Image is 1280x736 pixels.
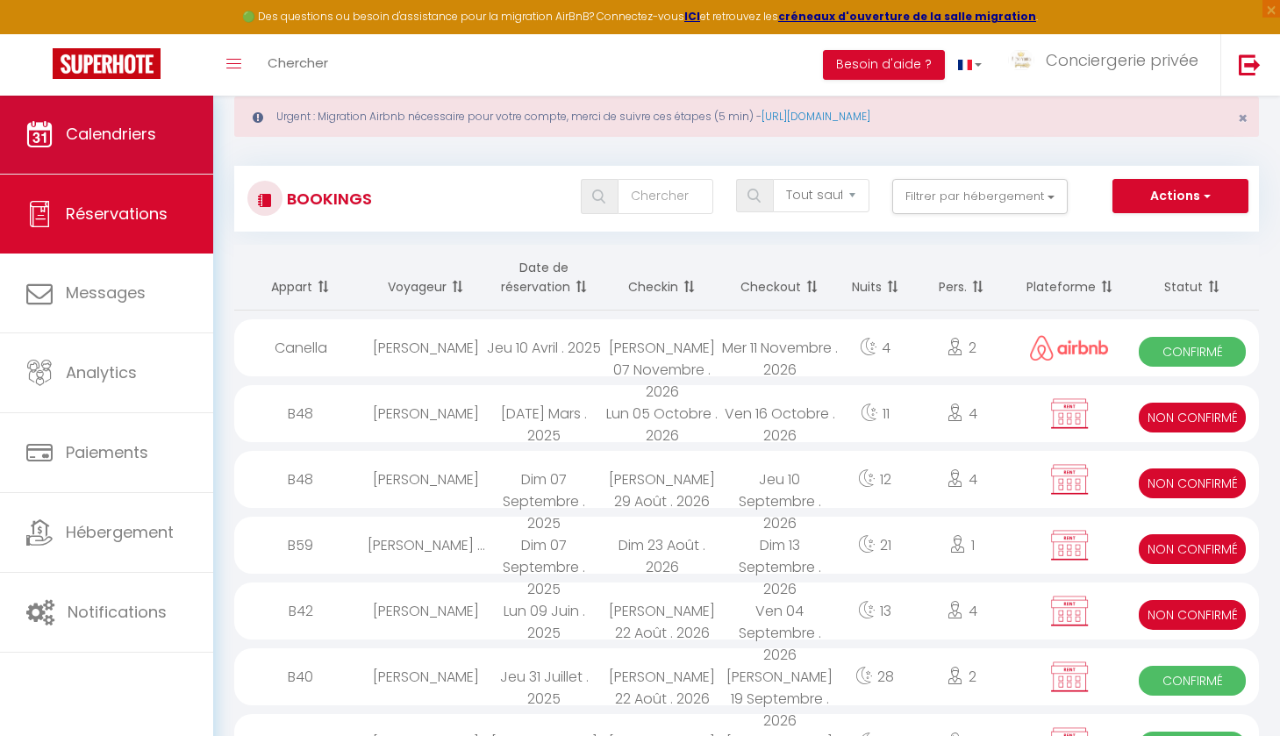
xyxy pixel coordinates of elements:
[66,282,146,304] span: Messages
[234,96,1259,137] div: Urgent : Migration Airbnb nécessaire pour votre compte, merci de suivre ces étapes (5 min) -
[892,179,1068,214] button: Filtrer par hébergement
[1239,54,1261,75] img: logout
[1013,245,1126,311] th: Sort by channel
[14,7,67,60] button: Ouvrir le widget de chat LiveChat
[1046,49,1198,71] span: Conciergerie privée
[603,245,720,311] th: Sort by checkin
[995,34,1220,96] a: ... Conciergerie privée
[778,9,1036,24] a: créneaux d'ouverture de la salle migration
[618,179,714,214] input: Chercher
[839,245,911,311] th: Sort by nights
[1238,111,1248,126] button: Close
[721,245,839,311] th: Sort by checkout
[684,9,700,24] a: ICI
[1126,245,1259,311] th: Sort by status
[1112,179,1248,214] button: Actions
[268,54,328,72] span: Chercher
[234,245,368,311] th: Sort by rentals
[1008,50,1034,70] img: ...
[485,245,603,311] th: Sort by booking date
[53,48,161,79] img: Super Booking
[66,441,148,463] span: Paiements
[66,203,168,225] span: Réservations
[66,123,156,145] span: Calendriers
[1238,107,1248,129] span: ×
[282,179,372,218] h3: Bookings
[68,601,167,623] span: Notifications
[254,34,341,96] a: Chercher
[911,245,1013,311] th: Sort by people
[762,109,870,124] a: [URL][DOMAIN_NAME]
[66,361,137,383] span: Analytics
[66,521,174,543] span: Hébergement
[368,245,485,311] th: Sort by guest
[823,50,945,80] button: Besoin d'aide ?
